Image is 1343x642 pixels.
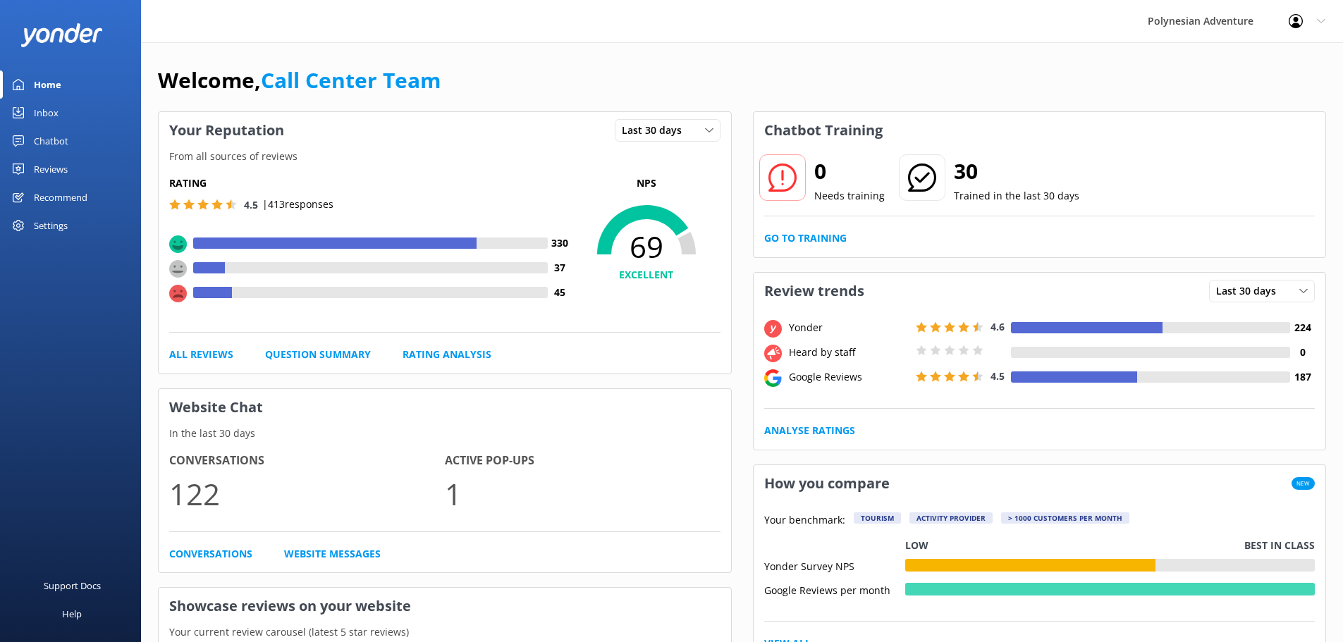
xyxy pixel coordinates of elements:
[34,155,68,183] div: Reviews
[159,149,731,164] p: From all sources of reviews
[764,559,905,572] div: Yonder Survey NPS
[1290,320,1315,335] h4: 224
[34,99,59,127] div: Inbox
[159,426,731,441] p: In the last 30 days
[261,66,441,94] a: Call Center Team
[34,127,68,155] div: Chatbot
[159,112,295,149] h3: Your Reputation
[169,175,572,191] h5: Rating
[1290,369,1315,385] h4: 187
[34,70,61,99] div: Home
[1244,538,1315,553] p: Best in class
[764,423,855,438] a: Analyse Ratings
[169,347,233,362] a: All Reviews
[1292,477,1315,490] span: New
[754,465,900,502] h3: How you compare
[954,188,1079,204] p: Trained in the last 30 days
[265,347,371,362] a: Question Summary
[445,470,720,517] p: 1
[159,624,731,640] p: Your current review carousel (latest 5 star reviews)
[34,183,87,211] div: Recommend
[909,512,993,524] div: Activity Provider
[572,267,720,283] h4: EXCELLENT
[244,198,258,211] span: 4.5
[1216,283,1284,299] span: Last 30 days
[764,230,847,246] a: Go to Training
[169,470,445,517] p: 122
[21,23,102,47] img: yonder-white-logo.png
[785,320,912,335] div: Yonder
[169,452,445,470] h4: Conversations
[158,63,441,97] h1: Welcome,
[991,369,1005,383] span: 4.5
[572,175,720,191] p: NPS
[1001,512,1129,524] div: > 1000 customers per month
[62,600,82,628] div: Help
[814,154,885,188] h2: 0
[785,369,912,385] div: Google Reviews
[548,235,572,251] h4: 330
[814,188,885,204] p: Needs training
[572,229,720,264] span: 69
[548,285,572,300] h4: 45
[1290,345,1315,360] h4: 0
[905,538,928,553] p: Low
[169,546,252,562] a: Conversations
[44,572,101,600] div: Support Docs
[548,260,572,276] h4: 37
[785,345,912,360] div: Heard by staff
[954,154,1079,188] h2: 30
[622,123,690,138] span: Last 30 days
[754,112,893,149] h3: Chatbot Training
[262,197,333,212] p: | 413 responses
[34,211,68,240] div: Settings
[159,588,731,624] h3: Showcase reviews on your website
[284,546,381,562] a: Website Messages
[764,583,905,595] div: Google Reviews per month
[991,320,1005,333] span: 4.6
[754,273,875,309] h3: Review trends
[854,512,901,524] div: Tourism
[403,347,491,362] a: Rating Analysis
[445,452,720,470] h4: Active Pop-ups
[764,512,845,529] p: Your benchmark:
[159,389,731,426] h3: Website Chat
